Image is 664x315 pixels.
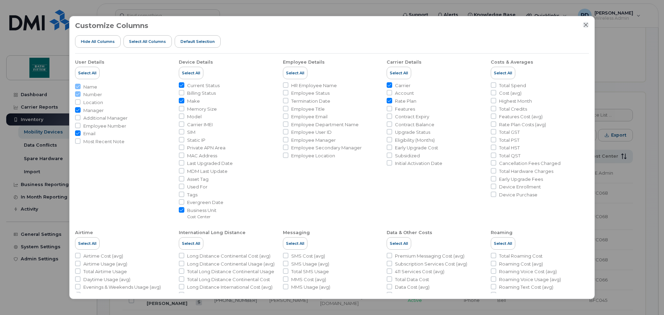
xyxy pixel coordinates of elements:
[390,241,408,246] span: Select All
[291,82,337,89] span: HR Employee Name
[390,70,408,76] span: Select All
[395,145,438,151] span: Early Upgrade Cost
[83,115,128,121] span: Additional Manager
[187,276,270,283] span: Total Long Distance Continental Cost
[179,67,203,79] button: Select All
[395,268,444,275] span: 411 Services Cost (avg)
[291,261,329,267] span: SMS Usage (avg)
[187,129,195,136] span: SIM
[395,137,435,143] span: Eligibility (Months)
[395,113,429,120] span: Contract Expiry
[499,129,520,136] span: Total GST
[291,129,332,136] span: Employee User ID
[499,261,543,267] span: Roaming Cost (avg)
[75,22,148,29] h3: Customize Columns
[83,107,104,114] span: Manager
[123,35,172,48] button: Select all Columns
[499,152,520,159] span: Total QST
[291,284,330,290] span: MMS Usage (avg)
[83,253,123,259] span: Airtime Cost (avg)
[499,184,541,190] span: Device Enrollment
[83,84,97,90] span: Name
[499,98,532,104] span: Highest Month
[75,35,121,48] button: Hide All Columns
[291,98,330,104] span: Termination Date
[499,160,561,167] span: Cancellation Fees Charged
[395,284,430,290] span: Data Cost (avg)
[499,268,557,275] span: Roaming Voice Cost (avg)
[499,292,557,298] span: Roaming Text Usage (avg)
[291,268,329,275] span: Total SMS Usage
[291,137,336,143] span: Employee Manager
[187,192,197,198] span: Tags
[286,241,304,246] span: Select All
[83,130,95,137] span: Email
[83,99,103,106] span: Location
[83,284,161,290] span: Evenings & Weekends Usage (avg)
[75,59,104,65] div: User Details
[395,121,434,128] span: Contract Balance
[175,35,221,48] button: Default Selection
[187,106,217,112] span: Memory Size
[499,176,543,183] span: Early Upgrade Fees
[83,292,149,298] span: Mobile to Mobile Usage (avg)
[395,98,416,104] span: Rate Plan
[187,121,213,128] span: Carrier IMEI
[75,67,100,79] button: Select All
[499,192,537,198] span: Device Purchase
[387,59,422,65] div: Carrier Details
[499,284,553,290] span: Roaming Text Cost (avg)
[395,129,430,136] span: Upgrade Status
[187,207,216,214] span: Business Unit
[187,253,270,259] span: Long Distance Continental Cost (avg)
[129,39,166,44] span: Select all Columns
[182,70,200,76] span: Select All
[83,123,126,129] span: Employee Number
[499,121,546,128] span: Rate Plan Costs (avg)
[179,230,246,236] div: International Long Distance
[499,168,553,175] span: Total Hardware Charges
[491,237,515,250] button: Select All
[75,237,100,250] button: Select All
[499,106,527,112] span: Total Credits
[78,241,96,246] span: Select All
[491,59,533,65] div: Costs & Averages
[83,138,124,145] span: Most Recent Note
[291,90,330,96] span: Employee Status
[187,268,274,275] span: Total Long Distance Continental Usage
[83,261,127,267] span: Airtime Usage (avg)
[291,145,362,151] span: Employee Secondary Manager
[499,82,526,89] span: Total Spend
[499,276,561,283] span: Roaming Voice Usage (avg)
[291,121,359,128] span: Employee Department Name
[491,67,515,79] button: Select All
[187,184,207,190] span: Used For
[78,70,96,76] span: Select All
[83,276,130,283] span: Daytime Usage (avg)
[387,230,432,236] div: Data & Other Costs
[395,152,420,159] span: Subsidized
[283,59,325,65] div: Employee Details
[499,253,543,259] span: Total Roaming Cost
[187,176,209,183] span: Asset Tag
[187,82,220,89] span: Current Status
[395,106,415,112] span: Features
[499,90,522,96] span: Cost (avg)
[395,292,442,298] span: Daytime Data Usage
[291,152,335,159] span: Employee Location
[187,145,225,151] span: Private APN Area
[286,70,304,76] span: Select All
[499,113,543,120] span: Features Cost (avg)
[179,237,203,250] button: Select All
[187,90,216,96] span: Billing Status
[291,106,325,112] span: Employee Title
[395,82,411,89] span: Carrier
[187,160,233,167] span: Last Upgraded Date
[187,214,211,219] small: Cost Center
[491,230,513,236] div: Roaming
[387,67,411,79] button: Select All
[387,237,411,250] button: Select All
[291,276,326,283] span: MMS Cost (avg)
[583,22,589,28] button: Close
[395,253,464,259] span: Premium Messaging Cost (avg)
